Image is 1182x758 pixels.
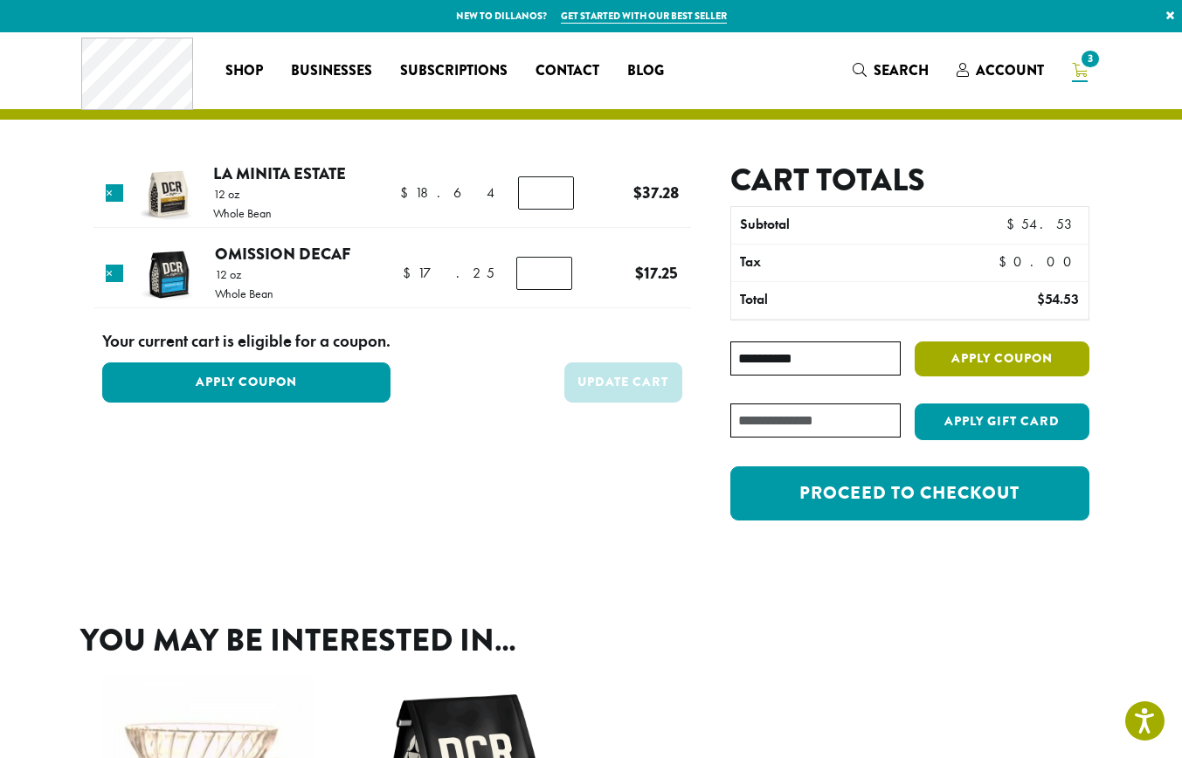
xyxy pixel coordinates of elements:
[215,268,273,280] p: 12 oz
[106,184,123,202] a: Remove this item
[635,261,644,285] span: $
[102,329,391,355] span: Your current cart is eligible for a coupon.
[518,176,574,210] input: Product quantity
[1037,290,1079,308] bdi: 54.53
[731,207,945,244] th: Subtotal
[999,252,1080,271] bdi: 0.00
[215,287,273,300] p: Whole Bean
[211,57,277,85] a: Shop
[915,403,1089,440] button: Apply Gift Card
[633,181,642,204] span: $
[536,60,599,82] span: Contact
[915,341,1089,377] button: Apply coupon
[1078,47,1102,71] span: 3
[400,60,508,82] span: Subscriptions
[564,362,682,402] button: Update cart
[731,245,984,281] th: Tax
[400,183,415,202] span: $
[999,252,1013,271] span: $
[633,181,679,204] bdi: 37.28
[403,264,418,282] span: $
[874,60,929,80] span: Search
[627,60,664,82] span: Blog
[141,246,197,303] img: Omission Decaf
[291,60,372,82] span: Businesses
[213,207,272,219] p: Whole Bean
[213,162,346,185] a: La Minita Estate
[731,282,945,319] th: Total
[1006,215,1021,233] span: $
[516,257,572,290] input: Product quantity
[976,60,1044,80] span: Account
[225,60,263,82] span: Shop
[215,242,350,265] a: Omission Decaf
[1037,290,1045,308] span: $
[561,9,727,24] a: Get started with our best seller
[213,188,272,200] p: 12 oz
[403,264,494,282] bdi: 17.25
[635,261,678,285] bdi: 17.25
[1006,215,1079,233] bdi: 54.53
[80,622,1103,659] h2: You may be interested in…
[730,466,1089,520] a: Proceed to checkout
[106,265,123,282] a: Remove this item
[102,362,391,402] button: Apply Coupon
[140,166,197,223] img: La Minita Estate
[400,183,497,202] bdi: 18.64
[839,56,943,85] a: Search
[730,162,1089,199] h2: Cart totals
